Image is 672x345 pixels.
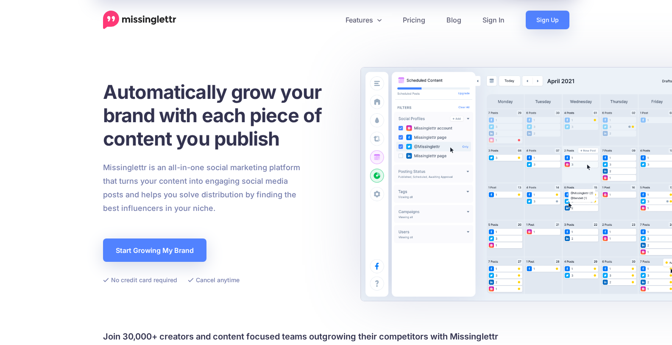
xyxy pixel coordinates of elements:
[335,11,392,29] a: Features
[103,80,343,150] h1: Automatically grow your brand with each piece of content you publish
[472,11,515,29] a: Sign In
[103,275,177,285] li: No credit card required
[103,161,301,215] p: Missinglettr is an all-in-one social marketing platform that turns your content into engaging soc...
[392,11,436,29] a: Pricing
[103,11,176,29] a: Home
[103,238,206,262] a: Start Growing My Brand
[436,11,472,29] a: Blog
[103,330,569,343] h4: Join 30,000+ creators and content focused teams outgrowing their competitors with Missinglettr
[188,275,240,285] li: Cancel anytime
[526,11,569,29] a: Sign Up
